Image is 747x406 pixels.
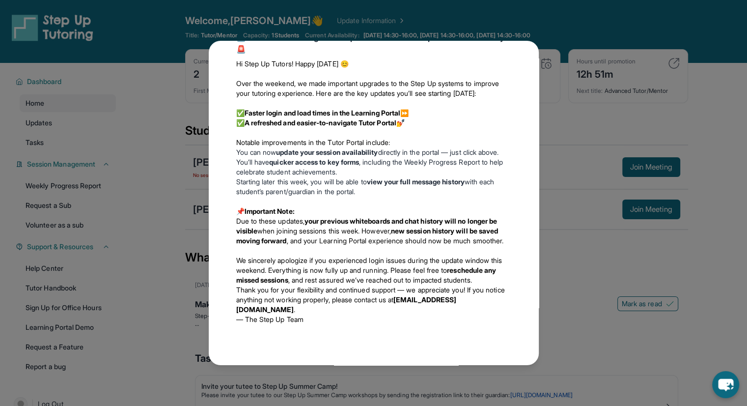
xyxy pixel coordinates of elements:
[712,371,739,398] button: chat-button
[276,148,378,156] strong: update your session availability
[257,227,391,235] span: when joining sessions this week. However,
[378,148,499,156] span: directly in the portal — just click above.
[236,177,367,186] span: Starting later this week, you will be able to
[236,217,498,235] strong: your previous whiteboards and chat history will no longer be visible
[236,59,349,68] span: Hi Step Up Tutors! Happy [DATE] 😊
[236,79,499,97] span: Over the weekend, we made important upgrades to the Step Up systems to improve your tutoring expe...
[236,207,245,215] span: 📌
[236,138,390,146] span: Notable improvements in the Tutor Portal include:
[236,315,304,323] span: — The Step Up Team
[245,109,401,117] strong: Faster login and load times in the Learning Portal
[286,236,503,245] span: , and your Learning Portal experience should now be much smoother.
[400,109,409,117] span: ⏩
[236,109,245,117] span: ✅
[269,158,359,166] strong: quicker access to key forms
[236,158,503,176] span: , including the Weekly Progress Report to help celebrate student achievements.
[245,118,396,127] strong: A refreshed and easier-to-navigate Tutor Portal
[236,118,245,127] span: ✅
[245,207,295,215] strong: Important Note:
[367,177,465,186] strong: view your full message history
[294,305,295,314] span: .
[236,31,511,55] div: 🚨 Tutor and Learning Portal Updates – New and Improved Functionality! 🚨
[396,118,405,127] span: 💅
[288,276,472,284] span: , and rest assured we’ve reached out to impacted students.
[236,256,502,274] span: We sincerely apologize if you experienced login issues during the update window this weekend. Eve...
[236,217,304,225] span: Due to these updates,
[236,148,277,156] span: You can now
[236,157,511,177] li: You’ll have
[236,286,505,304] span: Thank you for your flexibility and continued support — we appreciate you! If you notice anything ...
